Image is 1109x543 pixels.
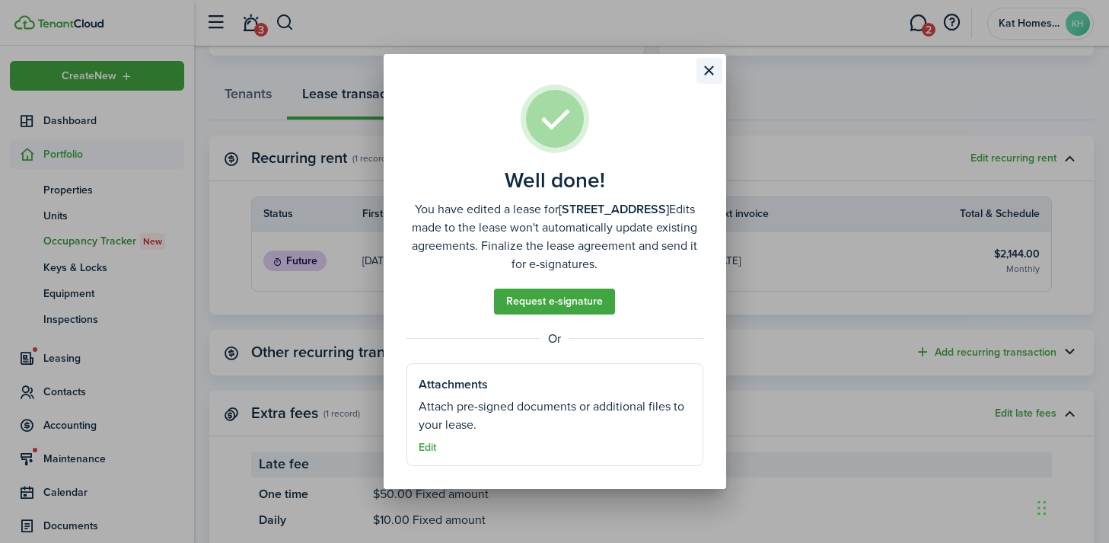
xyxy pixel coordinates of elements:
[1037,485,1047,531] div: Drag
[419,375,488,394] well-done-section-title: Attachments
[505,168,605,193] well-done-title: Well done!
[406,330,703,348] well-done-separator: Or
[1033,470,1109,543] iframe: Chat Widget
[696,58,722,84] button: Close modal
[559,200,669,218] b: [STREET_ADDRESS]
[419,398,691,434] well-done-section-description: Attach pre-signed documents or additional files to your lease.
[419,442,436,454] button: Edit
[494,289,615,315] a: Request e-signature
[406,200,703,273] well-done-description: You have edited a lease for Edits made to the lease won't automatically update existing agreement...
